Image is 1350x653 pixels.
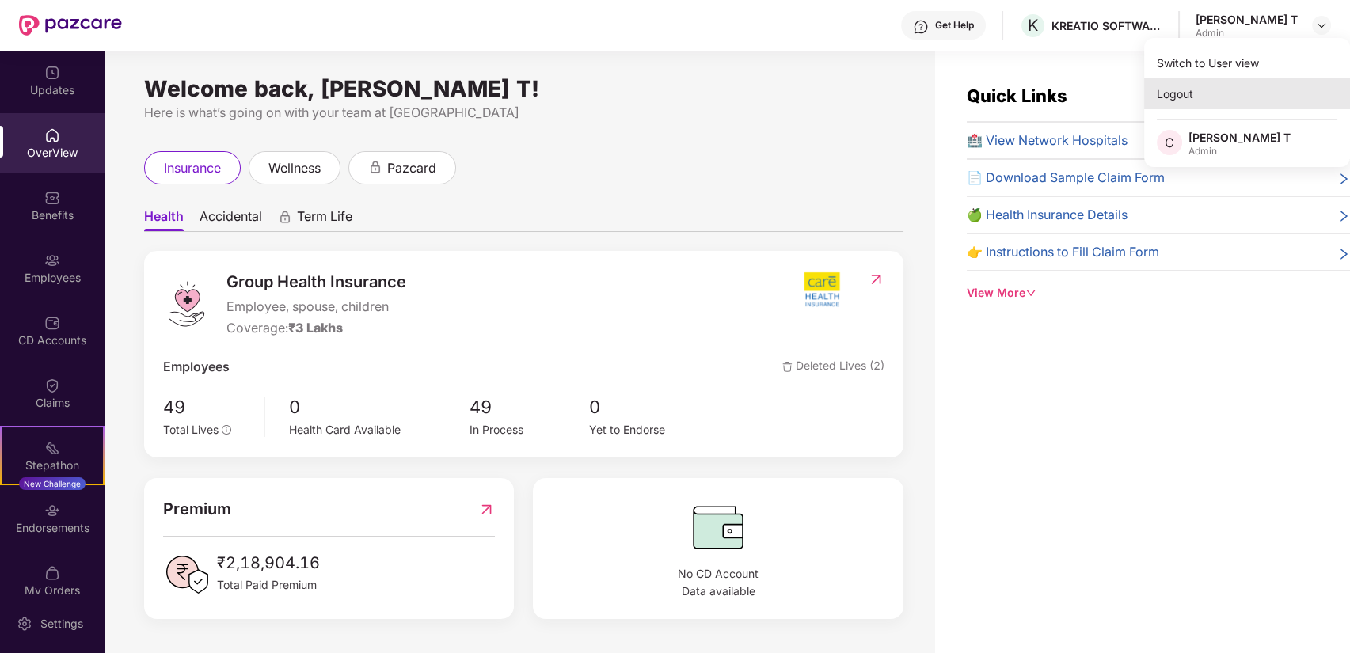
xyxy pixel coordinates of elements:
[1025,287,1036,298] span: down
[552,565,884,600] span: No CD Account Data available
[469,421,589,438] div: In Process
[967,284,1350,302] div: View More
[17,616,32,632] img: svg+xml;base64,PHN2ZyBpZD0iU2V0dGluZy0yMHgyMCIgeG1sbnM9Imh0dHA6Ly93d3cudzMub3JnLzIwMDAvc3ZnIiB3aW...
[913,19,929,35] img: svg+xml;base64,PHN2ZyBpZD0iSGVscC0zMngzMiIgeG1sbnM9Imh0dHA6Ly93d3cudzMub3JnLzIwMDAvc3ZnIiB3aWR0aD...
[935,19,974,32] div: Get Help
[967,131,1128,150] span: 🏥 View Network Hospitals
[1144,78,1350,109] div: Logout
[1144,47,1350,78] div: Switch to User view
[163,551,211,598] img: PaidPremiumIcon
[163,393,253,421] span: 49
[967,242,1159,262] span: 👉 Instructions to Fill Claim Form
[44,378,60,393] img: svg+xml;base64,PHN2ZyBpZD0iQ2xhaW0iIHhtbG5zPSJodHRwOi8vd3d3LnczLm9yZy8yMDAwL3N2ZyIgd2lkdGg9IjIwIi...
[478,497,495,522] img: RedirectIcon
[2,457,103,473] div: Stepathon
[163,280,211,328] img: logo
[19,477,86,490] div: New Challenge
[226,270,406,294] span: Group Health Insurance
[1028,16,1038,35] span: K
[144,103,903,123] div: Here is what’s going on with your team at [GEOGRAPHIC_DATA]
[793,270,852,309] img: insurerIcon
[44,252,60,268] img: svg+xml;base64,PHN2ZyBpZD0iRW1wbG95ZWVzIiB4bWxucz0iaHR0cDovL3d3dy53My5vcmcvMjAwMC9zdmciIHdpZHRoPS...
[44,315,60,331] img: svg+xml;base64,PHN2ZyBpZD0iQ0RfQWNjb3VudHMiIGRhdGEtbmFtZT0iQ0QgQWNjb3VudHMiIHhtbG5zPSJodHRwOi8vd3...
[163,357,230,377] span: Employees
[44,565,60,581] img: svg+xml;base64,PHN2ZyBpZD0iTXlfT3JkZXJzIiBkYXRhLW5hbWU9Ik15IE9yZGVycyIgeG1sbnM9Imh0dHA6Ly93d3cudz...
[44,127,60,143] img: svg+xml;base64,PHN2ZyBpZD0iSG9tZSIgeG1sbnM9Imh0dHA6Ly93d3cudzMub3JnLzIwMDAvc3ZnIiB3aWR0aD0iMjAiIG...
[226,318,406,338] div: Coverage:
[1051,18,1162,33] div: KREATIO SOFTWARE PRIVATE LIMITED
[782,357,884,377] span: Deleted Lives (2)
[144,208,184,231] span: Health
[552,497,884,557] img: CDBalanceIcon
[967,205,1128,225] span: 🍏 Health Insurance Details
[589,421,709,438] div: Yet to Endorse
[1188,130,1291,145] div: [PERSON_NAME] T
[278,210,292,224] div: animation
[288,320,343,336] span: ₹3 Lakhs
[368,160,382,174] div: animation
[163,497,231,522] span: Premium
[144,82,903,95] div: Welcome back, [PERSON_NAME] T!
[469,393,589,421] span: 49
[1337,245,1350,262] span: right
[44,190,60,206] img: svg+xml;base64,PHN2ZyBpZD0iQmVuZWZpdHMiIHhtbG5zPSJodHRwOi8vd3d3LnczLm9yZy8yMDAwL3N2ZyIgd2lkdGg9Ij...
[19,15,122,36] img: New Pazcare Logo
[387,158,436,178] span: pazcard
[1196,27,1298,40] div: Admin
[1165,133,1174,152] span: C
[44,440,60,456] img: svg+xml;base64,PHN2ZyB4bWxucz0iaHR0cDovL3d3dy53My5vcmcvMjAwMC9zdmciIHdpZHRoPSIyMSIgaGVpZ2h0PSIyMC...
[217,576,320,594] span: Total Paid Premium
[297,208,352,231] span: Term Life
[222,425,231,435] span: info-circle
[289,393,470,421] span: 0
[200,208,262,231] span: Accidental
[967,168,1165,188] span: 📄 Download Sample Claim Form
[1337,171,1350,188] span: right
[967,85,1067,106] span: Quick Links
[868,271,884,287] img: RedirectIcon
[782,362,793,372] img: deleteIcon
[217,551,320,575] span: ₹2,18,904.16
[44,503,60,518] img: svg+xml;base64,PHN2ZyBpZD0iRW5kb3JzZW1lbnRzIiB4bWxucz0iaHR0cDovL3d3dy53My5vcmcvMjAwMC9zdmciIHdpZH...
[289,421,470,438] div: Health Card Available
[268,158,321,178] span: wellness
[164,158,221,178] span: insurance
[226,297,406,317] span: Employee, spouse, children
[163,423,219,436] span: Total Lives
[1188,145,1291,158] div: Admin
[44,65,60,81] img: svg+xml;base64,PHN2ZyBpZD0iVXBkYXRlZCIgeG1sbnM9Imh0dHA6Ly93d3cudzMub3JnLzIwMDAvc3ZnIiB3aWR0aD0iMj...
[1196,12,1298,27] div: [PERSON_NAME] T
[1337,208,1350,225] span: right
[36,616,88,632] div: Settings
[1315,19,1328,32] img: svg+xml;base64,PHN2ZyBpZD0iRHJvcGRvd24tMzJ4MzIiIHhtbG5zPSJodHRwOi8vd3d3LnczLm9yZy8yMDAwL3N2ZyIgd2...
[589,393,709,421] span: 0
